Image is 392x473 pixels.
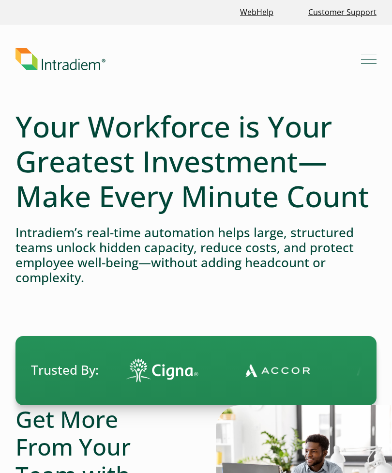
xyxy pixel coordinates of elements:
[15,225,377,286] h4: Intradiem’s real-time automation helps large, structured teams unlock hidden capacity, reduce cos...
[31,361,99,379] span: Trusted By:
[236,2,277,23] a: Link opens in a new window
[15,109,377,214] h1: Your Workforce is Your Greatest Investment—Make Every Minute Count
[304,2,380,23] a: Customer Support
[361,51,377,67] button: Mobile Navigation Button
[15,48,361,70] a: Link to homepage of Intradiem
[15,48,106,70] img: Intradiem
[243,363,309,378] img: Contact Center Automation Accor Logo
